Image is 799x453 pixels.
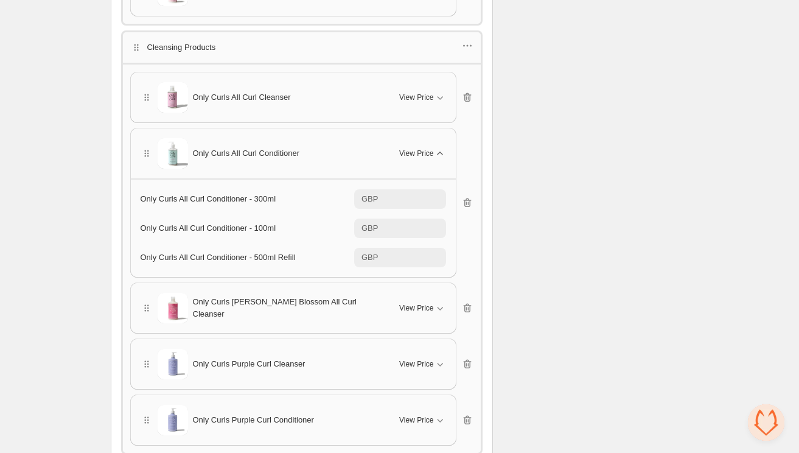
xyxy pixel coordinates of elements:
span: View Price [399,415,433,425]
div: GBP [361,222,378,234]
button: View Price [392,410,453,430]
span: Only Curls All Curl Conditioner [193,147,300,160]
span: Only Curls [PERSON_NAME] Blossom All Curl Cleanser [193,296,385,320]
span: View Price [399,359,433,369]
img: Only Curls Berry Blossom All Curl Cleanser [158,293,188,323]
p: Cleansing Products [147,41,216,54]
span: View Price [399,93,433,102]
button: View Price [392,144,453,163]
div: GBP [361,251,378,264]
span: Only Curls All Curl Conditioner - 300ml [141,194,276,203]
span: Only Curls All Curl Conditioner - 500ml Refill [141,253,296,262]
span: Only Curls All Curl Cleanser [193,91,291,104]
button: View Price [392,354,453,374]
img: Only Curls Purple Curl Conditioner [158,405,188,435]
span: View Price [399,149,433,158]
button: View Price [392,88,453,107]
img: Only Curls Purple Curl Cleanser [158,349,188,379]
div: Open chat [748,404,784,441]
span: Only Curls Purple Curl Cleanser [193,358,305,370]
button: View Price [392,298,453,318]
img: Only Curls All Curl Conditioner [158,138,188,169]
span: Only Curls All Curl Conditioner - 100ml [141,223,276,233]
img: Only Curls All Curl Cleanser [158,82,188,113]
span: View Price [399,303,433,313]
span: Only Curls Purple Curl Conditioner [193,414,314,426]
div: GBP [361,193,378,205]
